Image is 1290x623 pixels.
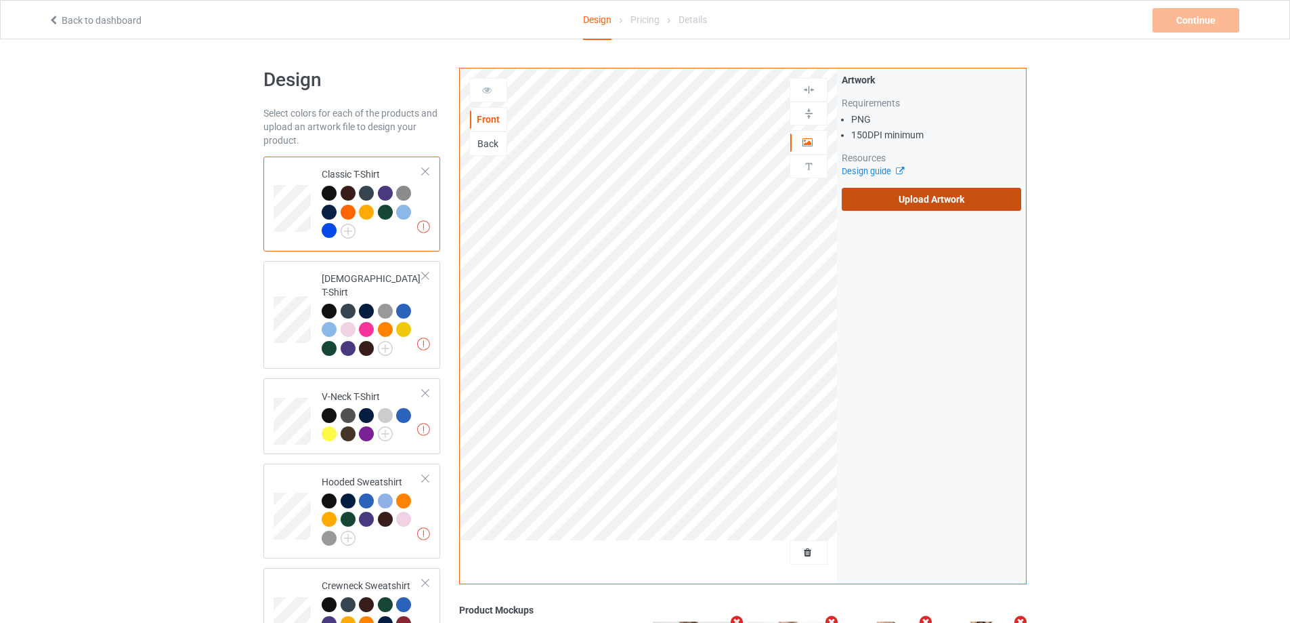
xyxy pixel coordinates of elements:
img: exclamation icon [417,220,430,233]
div: [DEMOGRAPHIC_DATA] T-Shirt [322,272,423,355]
div: Design [583,1,611,40]
li: PNG [851,113,1021,126]
label: Upload Artwork [842,188,1021,211]
img: svg+xml;base64,PD94bWwgdmVyc2lvbj0iMS4wIiBlbmNvZGluZz0iVVRGLTgiPz4KPHN2ZyB3aWR0aD0iMjJweCIgaGVpZ2... [378,426,393,441]
h1: Design [263,68,440,92]
div: Back [470,137,507,150]
div: Requirements [842,96,1021,110]
div: Select colors for each of the products and upload an artwork file to design your product. [263,106,440,147]
div: Classic T-Shirt [263,157,440,252]
div: V-Neck T-Shirt [263,378,440,454]
div: Classic T-Shirt [322,167,423,237]
img: heather_texture.png [396,186,411,201]
div: Hooded Sweatshirt [263,464,440,559]
div: Product Mockups [459,603,1027,617]
img: svg%3E%0A [802,107,815,120]
div: Pricing [630,1,660,39]
div: Front [470,113,507,126]
div: V-Neck T-Shirt [322,390,423,441]
img: svg+xml;base64,PD94bWwgdmVyc2lvbj0iMS4wIiBlbmNvZGluZz0iVVRGLTgiPz4KPHN2ZyB3aWR0aD0iMjJweCIgaGVpZ2... [341,224,356,239]
img: exclamation icon [417,423,430,436]
div: Artwork [842,73,1021,87]
img: exclamation icon [417,527,430,540]
a: Back to dashboard [48,15,142,26]
div: [DEMOGRAPHIC_DATA] T-Shirt [263,261,440,369]
img: exclamation icon [417,338,430,350]
img: svg%3E%0A [802,160,815,173]
div: Hooded Sweatshirt [322,475,423,545]
img: svg+xml;base64,PD94bWwgdmVyc2lvbj0iMS4wIiBlbmNvZGluZz0iVVRGLTgiPz4KPHN2ZyB3aWR0aD0iMjJweCIgaGVpZ2... [378,341,393,356]
img: svg+xml;base64,PD94bWwgdmVyc2lvbj0iMS4wIiBlbmNvZGluZz0iVVRGLTgiPz4KPHN2ZyB3aWR0aD0iMjJweCIgaGVpZ2... [341,531,356,546]
li: 150 DPI minimum [851,128,1021,142]
div: Details [679,1,707,39]
img: svg%3E%0A [802,83,815,96]
div: Resources [842,151,1021,165]
a: Design guide [842,166,903,176]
